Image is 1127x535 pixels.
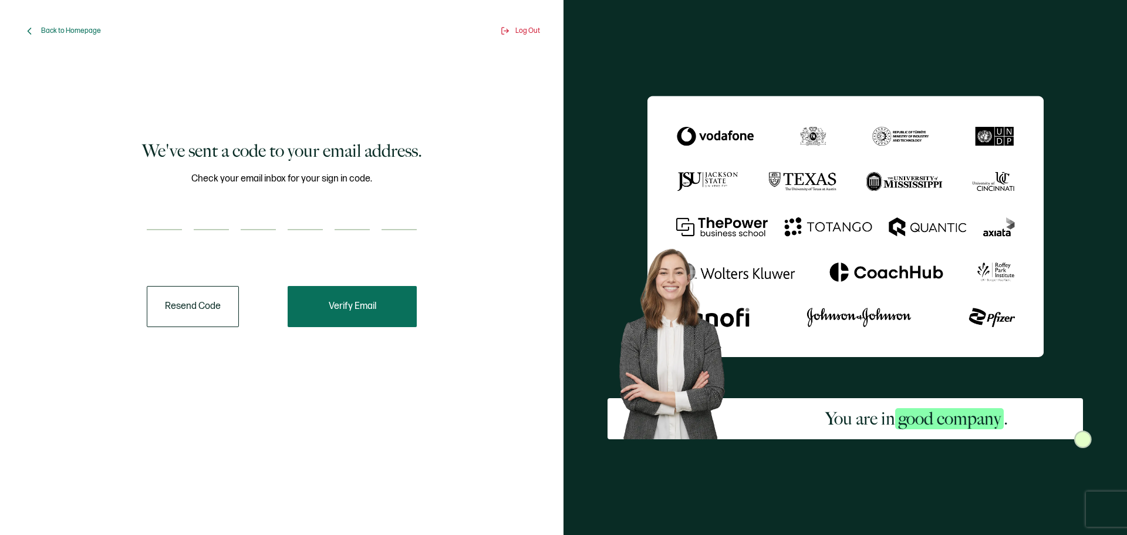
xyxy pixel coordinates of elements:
[329,302,376,311] span: Verify Email
[895,408,1004,429] span: good company
[825,407,1008,430] h2: You are in .
[647,96,1044,357] img: Sertifier We've sent a code to your email address.
[41,26,101,35] span: Back to Homepage
[1074,430,1092,448] img: Sertifier Signup
[515,26,540,35] span: Log Out
[147,286,239,327] button: Resend Code
[608,239,750,439] img: Sertifier Signup - You are in <span class="strong-h">good company</span>. Hero
[288,286,417,327] button: Verify Email
[142,139,422,163] h1: We've sent a code to your email address.
[191,171,372,186] span: Check your email inbox for your sign in code.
